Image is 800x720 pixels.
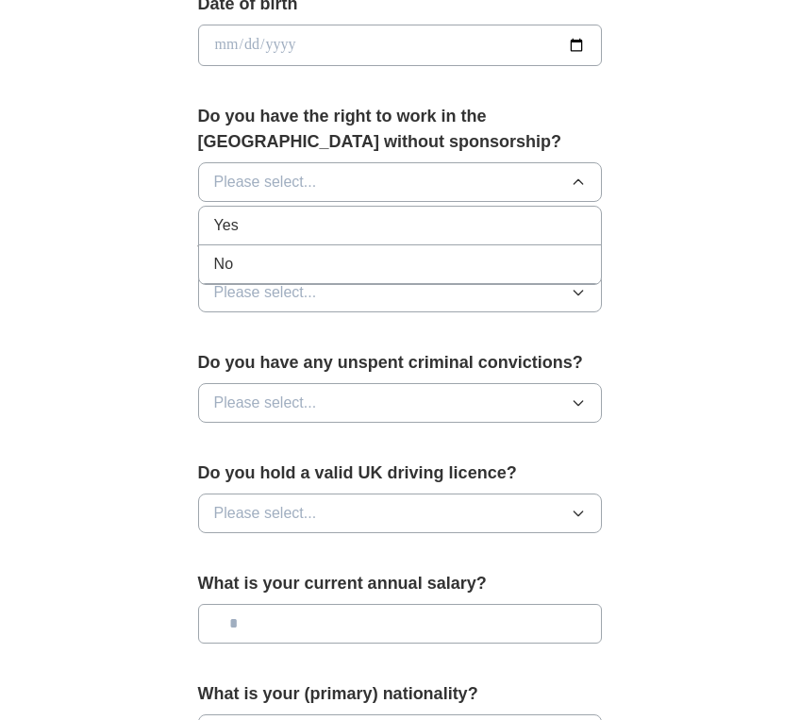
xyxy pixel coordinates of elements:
button: Please select... [198,162,603,202]
span: Yes [214,214,239,237]
label: What is your (primary) nationality? [198,681,603,707]
label: Do you have any unspent criminal convictions? [198,350,603,376]
label: What is your current annual salary? [198,571,603,596]
button: Please select... [198,494,603,533]
span: Please select... [214,392,317,414]
button: Please select... [198,273,603,312]
button: Please select... [198,383,603,423]
label: Do you hold a valid UK driving licence? [198,460,603,486]
span: Please select... [214,281,317,304]
span: Please select... [214,502,317,525]
span: No [214,253,233,276]
span: Please select... [214,171,317,193]
label: Do you have the right to work in the [GEOGRAPHIC_DATA] without sponsorship? [198,104,603,155]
